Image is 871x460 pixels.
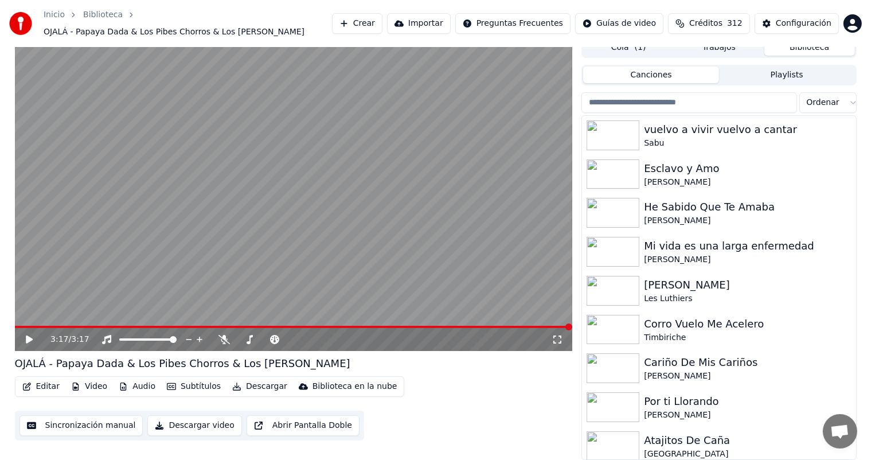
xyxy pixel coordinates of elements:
[644,138,851,149] div: Sabu
[332,13,382,34] button: Crear
[583,39,674,56] button: Cola
[19,415,143,436] button: Sincronización manual
[83,9,123,21] a: Biblioteca
[644,316,851,332] div: Corro Vuelo Me Acelero
[44,9,332,38] nav: breadcrumb
[583,67,719,83] button: Canciones
[644,432,851,449] div: Atajitos De Caña
[644,371,851,382] div: [PERSON_NAME]
[162,379,225,395] button: Subtítulos
[644,393,851,410] div: Por ti Llorando
[228,379,292,395] button: Descargar
[50,334,78,345] div: /
[247,415,360,436] button: Abrir Pantalla Doble
[313,381,397,392] div: Biblioteca en la nube
[644,354,851,371] div: Cariño De Mis Cariños
[635,42,646,53] span: ( 1 )
[71,334,89,345] span: 3:17
[776,18,831,29] div: Configuración
[644,122,851,138] div: vuelvo a vivir vuelvo a cantar
[807,97,839,108] span: Ordenar
[15,356,350,372] div: OJALÁ - Papaya Dada & Los Pibes Chorros & Los [PERSON_NAME]
[644,449,851,460] div: [GEOGRAPHIC_DATA]
[18,379,64,395] button: Editar
[644,293,851,305] div: Les Luthiers
[674,39,764,56] button: Trabajos
[644,177,851,188] div: [PERSON_NAME]
[668,13,750,34] button: Créditos312
[147,415,241,436] button: Descargar video
[689,18,722,29] span: Créditos
[644,332,851,344] div: Timbiriche
[823,414,857,449] a: Chat abierto
[644,410,851,421] div: [PERSON_NAME]
[9,12,32,35] img: youka
[644,215,851,227] div: [PERSON_NAME]
[755,13,839,34] button: Configuración
[44,9,65,21] a: Inicio
[575,13,663,34] button: Guías de video
[644,199,851,215] div: He Sabido Que Te Amaba
[719,67,855,83] button: Playlists
[44,26,304,38] span: OJALÁ - Papaya Dada & Los Pibes Chorros & Los [PERSON_NAME]
[727,18,743,29] span: 312
[67,379,112,395] button: Video
[644,161,851,177] div: Esclavo y Amo
[387,13,451,34] button: Importar
[644,238,851,254] div: Mi vida es una larga enfermedad
[644,254,851,266] div: [PERSON_NAME]
[50,334,68,345] span: 3:17
[764,39,855,56] button: Biblioteca
[455,13,571,34] button: Preguntas Frecuentes
[644,277,851,293] div: [PERSON_NAME]
[114,379,160,395] button: Audio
